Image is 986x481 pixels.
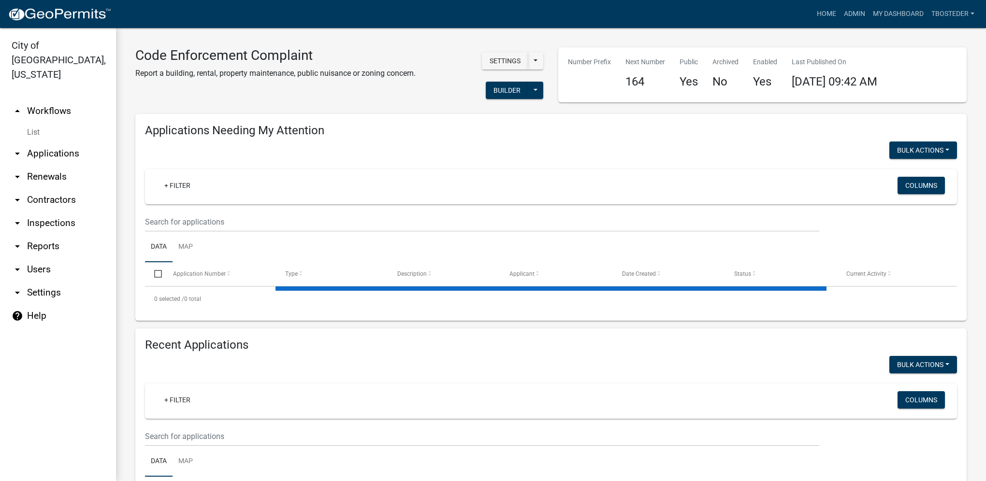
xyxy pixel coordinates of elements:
[625,57,665,67] p: Next Number
[753,75,777,89] h4: Yes
[12,310,23,322] i: help
[482,52,528,70] button: Settings
[734,270,751,277] span: Status
[157,177,198,194] a: + Filter
[163,262,275,285] datatable-header-cell: Application Number
[397,270,427,277] span: Description
[889,356,957,373] button: Bulk Actions
[173,446,199,477] a: Map
[145,287,957,311] div: 0 total
[869,5,928,23] a: My Dashboard
[12,287,23,298] i: arrow_drop_down
[568,57,611,67] p: Number Prefix
[622,270,656,277] span: Date Created
[12,148,23,159] i: arrow_drop_down
[725,262,837,285] datatable-header-cell: Status
[154,296,184,302] span: 0 selected /
[792,57,877,67] p: Last Published On
[898,391,945,409] button: Columns
[12,194,23,206] i: arrow_drop_down
[846,270,886,277] span: Current Activity
[898,177,945,194] button: Columns
[680,75,698,89] h4: Yes
[625,75,665,89] h4: 164
[792,75,877,88] span: [DATE] 09:42 AM
[145,124,957,138] h4: Applications Needing My Attention
[500,262,612,285] datatable-header-cell: Applicant
[509,270,535,277] span: Applicant
[135,47,416,64] h3: Code Enforcement Complaint
[285,270,298,277] span: Type
[712,57,739,67] p: Archived
[388,262,500,285] datatable-header-cell: Description
[12,240,23,252] i: arrow_drop_down
[145,212,819,232] input: Search for applications
[145,338,957,352] h4: Recent Applications
[135,68,416,79] p: Report a building, rental, property maintenance, public nuisance or zoning concern.
[145,426,819,446] input: Search for applications
[173,232,199,263] a: Map
[12,171,23,183] i: arrow_drop_down
[486,82,528,99] button: Builder
[889,141,957,159] button: Bulk Actions
[145,262,163,285] datatable-header-cell: Select
[680,57,698,67] p: Public
[837,262,949,285] datatable-header-cell: Current Activity
[928,5,978,23] a: tbosteder
[12,217,23,229] i: arrow_drop_down
[12,105,23,117] i: arrow_drop_up
[840,5,869,23] a: Admin
[173,270,226,277] span: Application Number
[753,57,777,67] p: Enabled
[12,264,23,275] i: arrow_drop_down
[276,262,388,285] datatable-header-cell: Type
[612,262,725,285] datatable-header-cell: Date Created
[145,232,173,263] a: Data
[712,75,739,89] h4: No
[145,446,173,477] a: Data
[813,5,840,23] a: Home
[157,391,198,409] a: + Filter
